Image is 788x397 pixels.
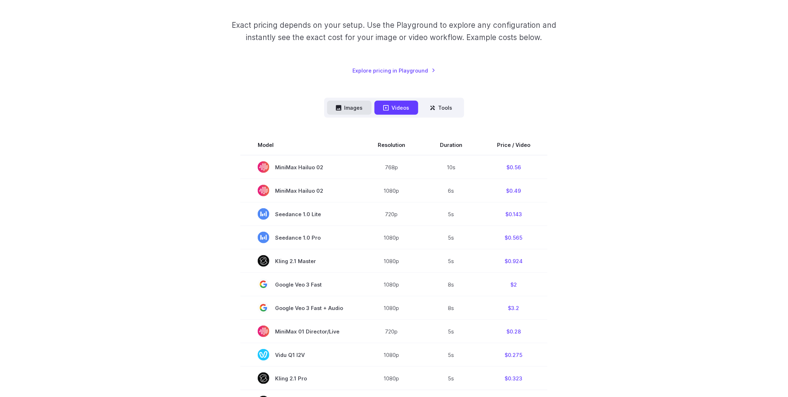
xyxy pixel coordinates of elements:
[360,226,423,249] td: 1080p
[258,372,343,384] span: Kling 2.1 Pro
[423,179,480,202] td: 6s
[258,185,343,196] span: MiniMax Hailuo 02
[480,296,548,320] td: $3.2
[480,135,548,155] th: Price / Video
[480,320,548,343] td: $0.28
[480,273,548,296] td: $2
[353,66,436,75] a: Explore pricing in Playground
[423,273,480,296] td: 8s
[360,202,423,226] td: 720p
[360,273,423,296] td: 1080p
[240,135,360,155] th: Model
[258,349,343,361] span: Vidu Q1 I2V
[480,249,548,273] td: $0.924
[360,249,423,273] td: 1080p
[480,155,548,179] td: $0.56
[218,19,570,43] p: Exact pricing depends on your setup. Use the Playground to explore any configuration and instantl...
[360,296,423,320] td: 1080p
[258,255,343,267] span: Kling 2.1 Master
[258,326,343,337] span: MiniMax 01 Director/Live
[258,208,343,220] span: Seedance 1.0 Lite
[258,232,343,243] span: Seedance 1.0 Pro
[360,367,423,390] td: 1080p
[480,226,548,249] td: $0.565
[423,226,480,249] td: 5s
[480,202,548,226] td: $0.143
[360,320,423,343] td: 720p
[423,155,480,179] td: 10s
[423,343,480,367] td: 5s
[423,296,480,320] td: 8s
[360,135,423,155] th: Resolution
[258,279,343,290] span: Google Veo 3 Fast
[327,101,372,115] button: Images
[421,101,461,115] button: Tools
[258,302,343,314] span: Google Veo 3 Fast + Audio
[480,367,548,390] td: $0.323
[374,101,418,115] button: Videos
[423,367,480,390] td: 5s
[423,135,480,155] th: Duration
[360,155,423,179] td: 768p
[480,179,548,202] td: $0.49
[360,179,423,202] td: 1080p
[423,320,480,343] td: 5s
[423,202,480,226] td: 5s
[258,161,343,173] span: MiniMax Hailuo 02
[423,249,480,273] td: 5s
[480,343,548,367] td: $0.275
[360,343,423,367] td: 1080p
